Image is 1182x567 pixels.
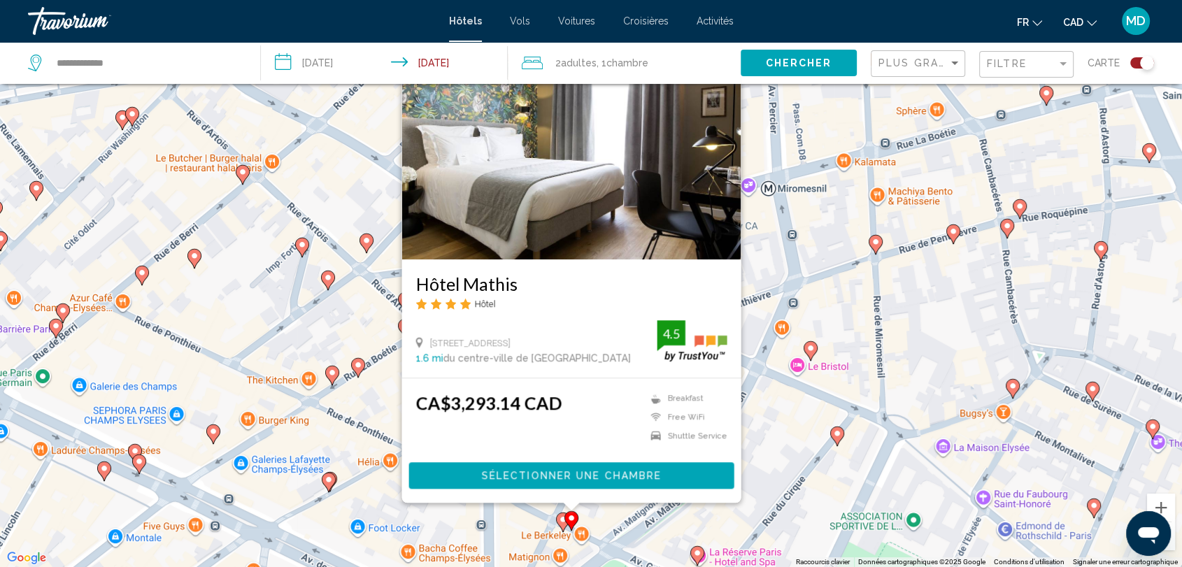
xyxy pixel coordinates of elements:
button: Travelers: 2 adults, 0 children [508,42,741,84]
span: 2 [555,53,597,73]
span: du centre-ville de [GEOGRAPHIC_DATA] [443,352,631,364]
span: [STREET_ADDRESS] [430,338,511,348]
a: Hôtel Mathis [416,273,727,294]
li: Shuttle Service [644,429,727,441]
li: Breakfast [644,392,727,404]
span: Adultes [561,57,597,69]
button: Filter [979,50,1074,79]
span: Données cartographiques ©2025 Google [858,558,985,566]
a: Voitures [558,15,595,27]
img: Hotel image [402,36,741,259]
ins: CA$3,293.14 CAD [416,392,562,413]
span: CAD [1063,17,1083,28]
span: , 1 [597,53,648,73]
span: Sélectionner une chambre [481,471,661,482]
img: trustyou-badge.svg [657,320,727,361]
div: 4.5 [657,325,685,342]
span: MD [1126,14,1146,28]
button: Check-in date: Nov 26, 2025 Check-out date: Dec 3, 2025 [261,42,508,84]
li: Free WiFi [644,411,727,423]
a: Ouvrir cette zone dans Google Maps (dans une nouvelle fenêtre) [3,549,50,567]
span: Chercher [765,58,832,69]
img: Google [3,549,50,567]
a: Hôtels [449,15,482,27]
a: Travorium [28,7,435,35]
iframe: Bouton de lancement de la fenêtre de messagerie [1126,511,1171,556]
a: Activités [697,15,734,27]
a: Signaler une erreur cartographique [1073,558,1178,566]
button: Sélectionner une chambre [409,462,734,488]
button: Toggle map [1120,57,1154,69]
a: Sélectionner une chambre [409,470,734,480]
span: Hôtel [475,299,496,309]
button: Zoom avant [1147,494,1175,522]
button: Raccourcis clavier [796,557,850,567]
span: Filtre [987,58,1027,69]
a: Conditions d'utilisation [994,558,1064,566]
div: 4 star Hotel [416,298,727,310]
a: Vols [510,15,530,27]
mat-select: Sort by [878,58,961,70]
span: 1.6 mi [416,352,443,364]
span: Plus grandes économies [878,57,1045,69]
span: Carte [1088,53,1120,73]
button: Chercher [741,50,857,76]
span: Chambre [606,57,648,69]
a: Croisières [623,15,669,27]
button: Change currency [1063,12,1097,32]
button: Change language [1017,12,1042,32]
span: fr [1017,17,1029,28]
button: User Menu [1118,6,1154,36]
